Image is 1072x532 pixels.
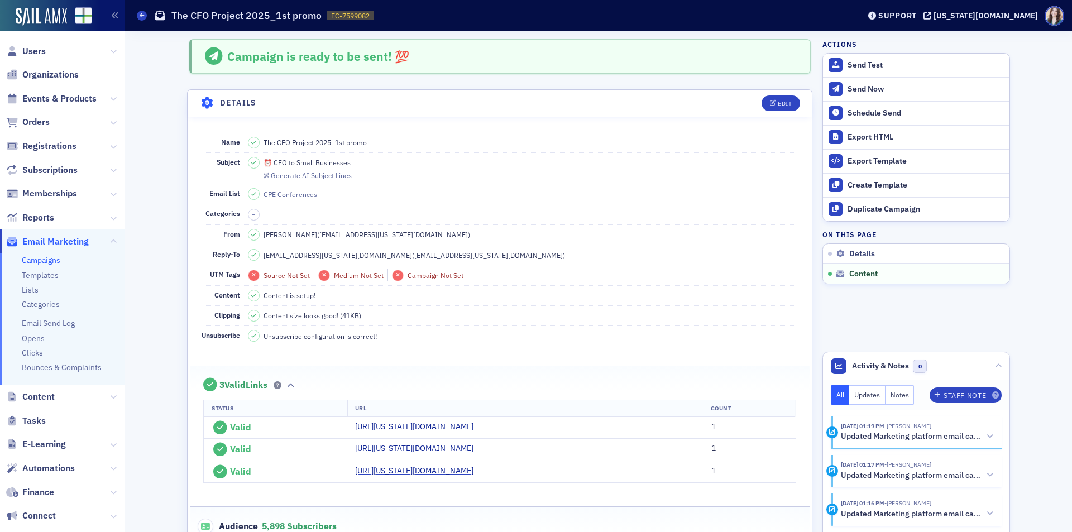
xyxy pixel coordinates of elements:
a: Finance [6,486,54,499]
span: EC-7599082 [331,11,370,21]
h1: The CFO Project 2025_1st promo [171,9,322,22]
span: Content size looks good! (41KB) [264,310,361,320]
span: Valid [230,466,251,477]
a: Create Template [823,173,1009,197]
span: Activity & Notes [852,360,909,372]
button: Updates [849,385,886,405]
a: Users [6,45,46,57]
span: Name [221,137,240,146]
button: All [831,385,850,405]
button: Send Test [823,54,1009,77]
span: Users [22,45,46,57]
a: Registrations [6,140,76,152]
a: Export HTML [823,125,1009,149]
a: Campaigns [22,255,60,265]
th: Status [204,400,347,416]
span: Sarah Lowery [884,499,931,507]
div: Duplicate Campaign [848,204,1004,214]
span: Medium Not Set [334,271,384,280]
h5: Updated Marketing platform email campaign: The CFO Project 2025_1st promo [841,432,982,442]
span: Unsubscribe configuration is correct! [264,331,377,341]
span: Source Not Set [264,271,310,280]
time: 8/22/2025 01:16 PM [841,499,884,507]
a: View Homepage [67,7,92,26]
span: Content [849,269,878,279]
span: Content is setup! [264,290,315,300]
time: 8/22/2025 01:17 PM [841,461,884,468]
div: Staff Note [944,392,986,399]
div: Edit [778,100,792,107]
span: Connect [22,510,56,522]
div: Activity [826,426,838,438]
span: – [252,210,255,218]
a: Connect [6,510,56,522]
th: Count [703,400,796,416]
span: E-Learning [22,438,66,450]
span: The CFO Project 2025_1st promo [264,137,367,147]
span: Reply-To [213,250,240,258]
button: Updated Marketing platform email campaign: The CFO Project 2025_1st promo [841,469,994,481]
a: Subscriptions [6,164,78,176]
button: Duplicate Campaign [823,197,1009,221]
a: Content [6,391,55,403]
a: [URL][US_STATE][DOMAIN_NAME] [355,421,482,433]
span: Email List [209,189,240,198]
span: Content [214,290,240,299]
button: Send Now [823,77,1009,101]
h4: Details [220,97,257,109]
div: Generate AI Subject Lines [271,172,352,179]
span: Reports [22,212,54,224]
span: Content [22,391,55,403]
span: Categories [205,209,240,218]
span: Events & Products [22,93,97,105]
a: Templates [22,270,59,280]
td: 1 [703,461,796,483]
a: Automations [6,462,75,475]
h5: Updated Marketing platform email campaign: The CFO Project 2025_1st promo [841,509,982,519]
a: Lists [22,285,39,295]
div: Schedule Send [848,108,1004,118]
img: SailAMX [16,8,67,26]
span: Subscriptions [22,164,78,176]
div: [US_STATE][DOMAIN_NAME] [934,11,1038,21]
span: Valid [230,443,251,454]
div: Export HTML [848,132,1004,142]
span: Memberships [22,188,77,200]
div: Send Now [848,84,1004,94]
span: From [223,229,240,238]
img: SailAMX [75,7,92,25]
span: Organizations [22,69,79,81]
div: Export Template [848,156,1004,166]
span: [PERSON_NAME] ( [EMAIL_ADDRESS][US_STATE][DOMAIN_NAME] ) [264,229,470,239]
button: Edit [762,95,800,111]
a: Events & Products [6,93,97,105]
a: Organizations [6,69,79,81]
span: Campaign is ready to be sent! 💯 [227,49,409,64]
h5: Updated Marketing platform email campaign: The CFO Project 2025_1st promo [841,471,982,481]
a: Email Marketing [6,236,89,248]
span: Campaign Not Set [408,271,463,280]
span: Automations [22,462,75,475]
span: Sarah Lowery [884,461,931,468]
a: Clicks [22,348,43,358]
button: Generate AI Subject Lines [264,170,352,180]
button: Updated Marketing platform email campaign: The CFO Project 2025_1st promo [841,508,994,520]
div: Support [878,11,917,21]
div: Activity [826,465,838,477]
a: Tasks [6,415,46,427]
button: Notes [886,385,915,405]
a: Opens [22,333,45,343]
a: [URL][US_STATE][DOMAIN_NAME] [355,465,482,477]
button: Staff Note [930,387,1002,403]
th: URL [347,400,703,416]
span: Orders [22,116,50,128]
td: 1 [703,439,796,461]
span: Finance [22,486,54,499]
h4: Actions [822,39,857,49]
span: ⏰ CFO to Small Businesses [264,157,351,167]
td: 1 [703,417,796,439]
span: Valid [230,421,251,433]
a: Email Send Log [22,318,75,328]
div: Create Template [848,180,1004,190]
a: Reports [6,212,54,224]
